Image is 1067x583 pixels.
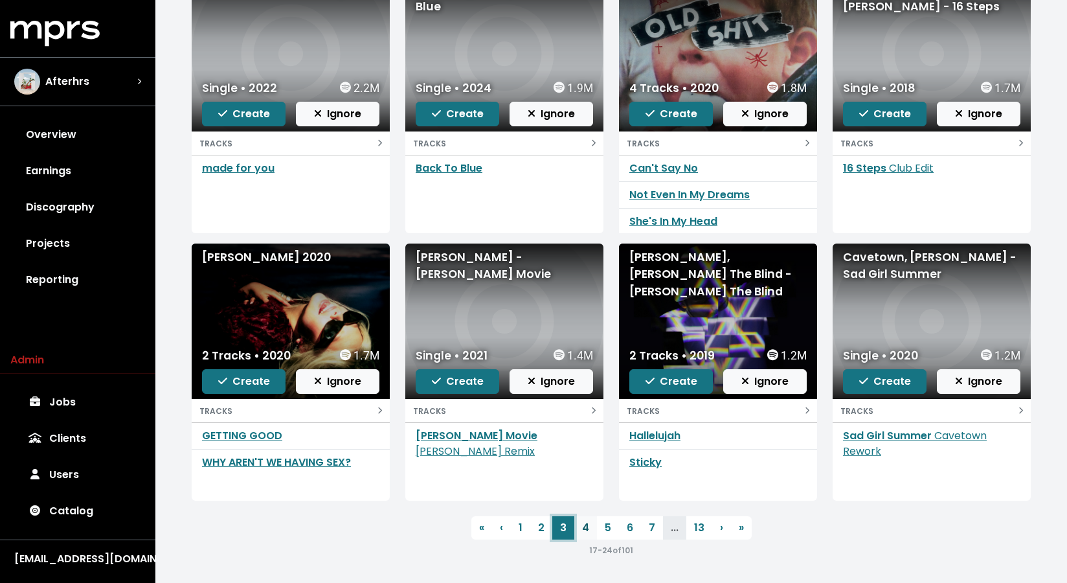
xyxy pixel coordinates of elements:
a: Back To Blue [416,161,482,176]
div: 2.2M [340,80,379,97]
span: [PERSON_NAME] Remix [416,444,535,459]
a: Sad Girl Summer Cavetown Rework [843,428,987,459]
button: TRACKS [619,131,817,155]
a: 7 [641,516,663,540]
a: Catalog [10,493,145,529]
a: mprs logo [10,25,100,40]
span: Ignore [314,374,361,389]
a: 4 [574,516,597,540]
button: Create [629,369,713,394]
div: 2 Tracks • 2019 [629,347,715,364]
span: Cavetown Rework [843,428,987,459]
span: Ignore [955,374,1002,389]
button: Ignore [510,102,593,126]
button: Ignore [510,369,593,394]
button: [EMAIL_ADDRESS][DOMAIN_NAME] [10,551,145,567]
button: Ignore [937,102,1020,126]
span: Create [218,106,270,121]
div: [EMAIL_ADDRESS][DOMAIN_NAME] [14,551,141,567]
a: WHY AREN'T WE HAVING SEX? [202,455,351,470]
a: Earnings [10,153,145,189]
span: Create [646,374,697,389]
span: Create [218,374,270,389]
button: TRACKS [405,399,603,422]
span: Create [859,374,911,389]
span: Ignore [314,106,361,121]
a: Sticky [629,455,662,470]
small: TRACKS [840,406,873,417]
div: Single • 2024 [416,80,491,97]
span: Afterhrs [45,74,89,89]
span: Create [646,106,697,121]
span: Ignore [741,374,789,389]
a: Clients [10,420,145,457]
span: » [739,520,744,535]
a: 2 [530,516,552,540]
a: Overview [10,117,145,153]
span: Ignore [528,374,575,389]
div: 1.2M [981,347,1020,364]
a: Projects [10,225,145,262]
a: She's In My Head [629,214,717,229]
a: 5 [597,516,619,540]
a: Not Even In My Dreams [629,187,750,202]
span: Create [859,106,911,121]
div: 1.4M [554,347,593,364]
span: Ignore [741,106,789,121]
span: Club Edit [889,161,934,176]
span: Ignore [955,106,1002,121]
a: 3 [552,516,574,540]
span: Ignore [528,106,575,121]
button: TRACKS [833,399,1031,422]
small: TRACKS [413,406,446,417]
div: [PERSON_NAME], [PERSON_NAME] The Blind - [PERSON_NAME] The Blind [629,249,807,300]
img: The selected account / producer [14,69,40,95]
div: Single • 2022 [202,80,277,97]
button: Create [843,102,927,126]
a: Jobs [10,384,145,420]
span: › [720,520,723,535]
button: Create [843,369,927,394]
span: « [479,520,484,535]
small: TRACKS [627,138,660,149]
button: Create [416,369,499,394]
small: TRACKS [627,406,660,417]
div: 4 Tracks • 2020 [629,80,719,97]
div: 1.2M [767,347,807,364]
a: made for you [202,161,275,176]
a: Users [10,457,145,493]
span: Create [432,106,484,121]
a: 13 [686,516,712,540]
div: 1.9M [554,80,593,97]
div: 1.7M [981,80,1020,97]
button: Ignore [937,369,1020,394]
small: 17 - 24 of 101 [589,545,633,556]
div: Single • 2021 [416,347,488,364]
button: TRACKS [192,399,390,422]
button: Ignore [296,369,379,394]
div: Cavetown, [PERSON_NAME] - Sad Girl Summer [843,249,1020,283]
a: Reporting [10,262,145,298]
a: Can't Say No [629,161,698,176]
button: TRACKS [192,131,390,155]
a: GETTING GOOD [202,428,282,443]
div: [PERSON_NAME] 2020 [202,249,379,266]
div: 1.7M [340,347,379,364]
button: Ignore [296,102,379,126]
a: 6 [619,516,641,540]
a: 1 [511,516,530,540]
button: TRACKS [405,131,603,155]
button: Ignore [723,369,807,394]
button: Create [629,102,713,126]
button: TRACKS [833,131,1031,155]
small: TRACKS [199,138,232,149]
a: [PERSON_NAME] Movie [PERSON_NAME] Remix [416,428,537,459]
div: [PERSON_NAME] - [PERSON_NAME] Movie [416,249,593,283]
small: TRACKS [840,138,873,149]
a: Discography [10,189,145,225]
button: TRACKS [619,399,817,422]
small: TRACKS [199,406,232,417]
a: Hallelujah [629,428,680,443]
div: Single • 2018 [843,80,915,97]
button: Ignore [723,102,807,126]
